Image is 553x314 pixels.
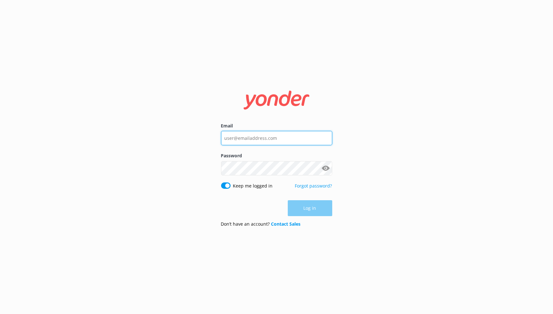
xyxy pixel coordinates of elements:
[320,162,332,174] button: Show password
[233,182,273,189] label: Keep me logged in
[221,152,332,159] label: Password
[221,131,332,145] input: user@emailaddress.com
[221,221,301,228] p: Don’t have an account?
[295,183,332,189] a: Forgot password?
[271,221,301,227] a: Contact Sales
[221,122,332,129] label: Email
